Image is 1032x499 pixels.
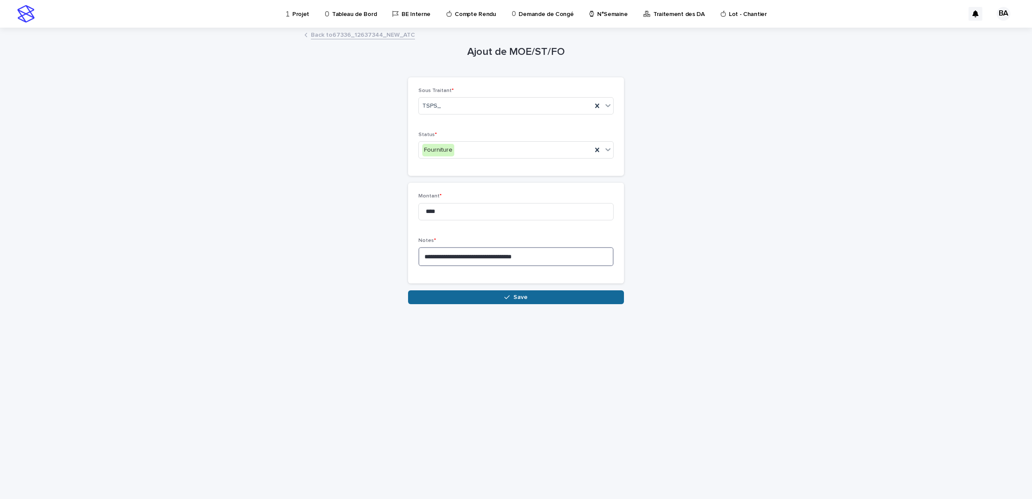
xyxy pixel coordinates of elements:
[422,102,441,111] span: TSPS_
[997,7,1010,21] div: BA
[408,46,624,58] h1: Ajout de MOE/ST/FO
[513,294,528,300] span: Save
[17,5,35,22] img: stacker-logo-s-only.png
[418,132,437,137] span: Status
[418,238,436,243] span: Notes
[418,88,454,93] span: Sous Traitant
[422,144,454,156] div: Fourniture
[311,29,415,39] a: Back to67336_12637344_NEW_ATC
[408,290,624,304] button: Save
[418,194,442,199] span: Montant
